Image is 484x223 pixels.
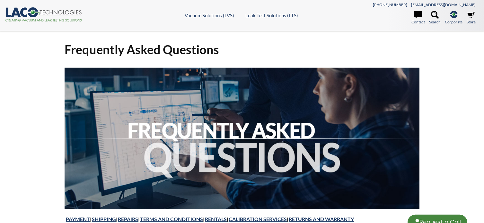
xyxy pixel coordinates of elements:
[245,12,298,18] a: Leak Test Solutions (LTS)
[118,216,138,222] a: REPAIRS
[92,216,116,222] a: SHIPPING
[65,42,419,57] h1: Frequently Asked Questions
[140,216,203,222] a: TERMS AND CONDITIONS
[411,2,476,7] a: [EMAIL_ADDRESS][DOMAIN_NAME]
[65,216,419,223] h4: | | | | | |
[205,216,227,222] a: RENTALS
[229,216,287,222] a: CALIBRATION SERVICES
[411,11,425,25] a: Contact
[289,216,354,222] a: RETURNS AND WARRANTY
[65,68,419,209] img: 2021-FAQ.jpg
[429,11,441,25] a: Search
[467,11,476,25] a: Store
[445,19,462,25] span: Corporate
[373,2,407,7] a: [PHONE_NUMBER]
[185,12,234,18] a: Vacuum Solutions (LVS)
[66,216,90,222] a: PAYMENT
